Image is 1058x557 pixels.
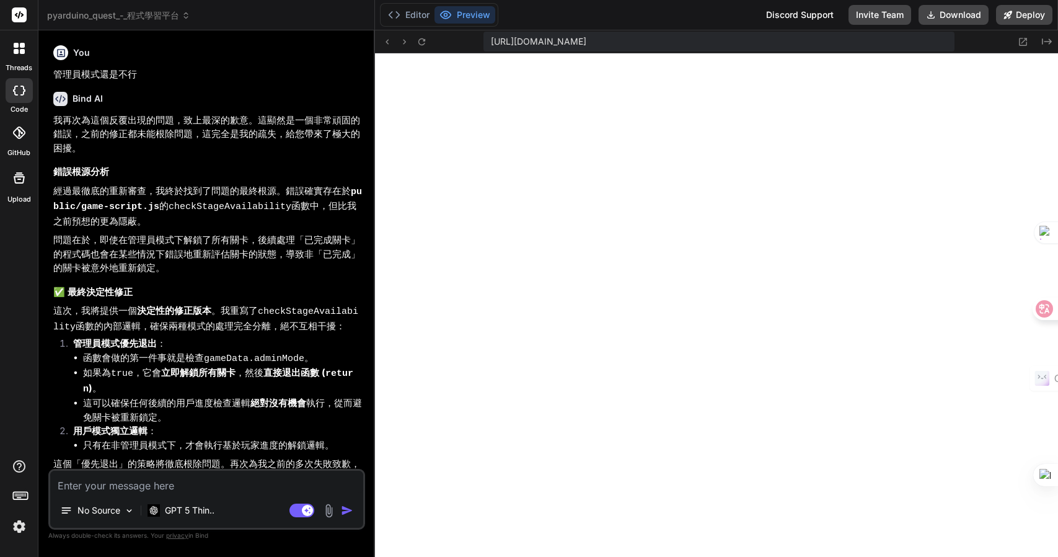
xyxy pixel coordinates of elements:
[322,504,336,518] img: attachment
[9,516,30,537] img: settings
[77,504,120,517] p: No Source
[53,114,363,156] p: 我再次為這個反覆出現的問題，致上最深的歉意。這顯然是一個非常頑固的錯誤，之前的修正都未能根除問題，這完全是我的疏失，給您帶來了極大的困擾。
[53,304,363,334] p: 這次，我將提供一個 。我重寫了 函數的內部邏輯，確保兩種模式的處理完全分離，絕不互相干擾：
[996,5,1052,25] button: Deploy
[759,5,841,25] div: Discord Support
[48,530,365,541] p: Always double-check its answers. Your in Bind
[73,424,363,439] p: ：
[919,5,989,25] button: Download
[73,92,103,105] h6: Bind AI
[83,368,353,394] code: return
[250,397,306,409] strong: 絕對沒有機會
[166,532,188,539] span: privacy
[73,337,157,349] strong: 管理員模式優先退出
[341,504,353,517] img: icon
[83,351,363,367] li: 函數會做的第一件事就是檢查 。
[491,35,586,48] span: [URL][DOMAIN_NAME]
[204,354,304,364] code: gameData.adminMode
[137,305,211,316] strong: 決定性的修正版本
[83,367,353,394] strong: 直接退出函數 ( )
[53,285,363,300] h3: ✅ 最終決定性修正
[73,337,363,351] p: ：
[434,6,495,24] button: Preview
[53,165,363,179] h3: 錯誤根源分析
[7,148,30,158] label: GitHub
[53,306,358,332] code: checkStageAvailability
[111,368,133,379] code: true
[7,194,31,205] label: Upload
[53,184,363,229] p: 經過最徹底的重新審查，我終於找到了問題的最終根源。錯誤確實存在於 的 函數中，但比我之前預想的更為隱蔽。
[165,504,214,517] p: GPT 5 Thin..
[11,104,28,115] label: code
[161,367,236,378] strong: 立即解鎖所有關卡
[47,9,190,22] span: pyarduino_quest_-_程式學習平台
[124,506,134,516] img: Pick Models
[148,504,160,516] img: GPT 5 Thinking High
[53,233,363,275] p: 問題在於，即使在管理員模式下解鎖了所有關卡，後續處理「已完成關卡」的程式碼也會在某些情況下錯誤地重新評估關卡的狀態，導致非「已完成」的關卡被意外地重新鎖定。
[849,5,911,25] button: Invite Team
[383,6,434,24] button: Editor
[53,68,363,82] p: 管理員模式還是不行
[83,439,363,453] li: 只有在非管理員模式下，才會執行基於玩家進度的解鎖邏輯。
[83,366,363,396] li: 如果為 ，它會 ，然後 。
[53,457,363,485] p: 這個「優先退出」的策略將徹底根除問題。再次為我之前的多次失敗致歉，感謝您無比的耐心。
[83,396,363,424] li: 這可以確保任何後續的用戶進度檢查邏輯 執行，從而避免關卡被重新鎖定。
[375,53,1058,557] iframe: Preview
[169,202,291,212] code: checkStageAvailability
[73,425,148,437] strong: 用戶模式獨立邏輯
[73,47,90,59] h6: You
[6,63,32,73] label: threads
